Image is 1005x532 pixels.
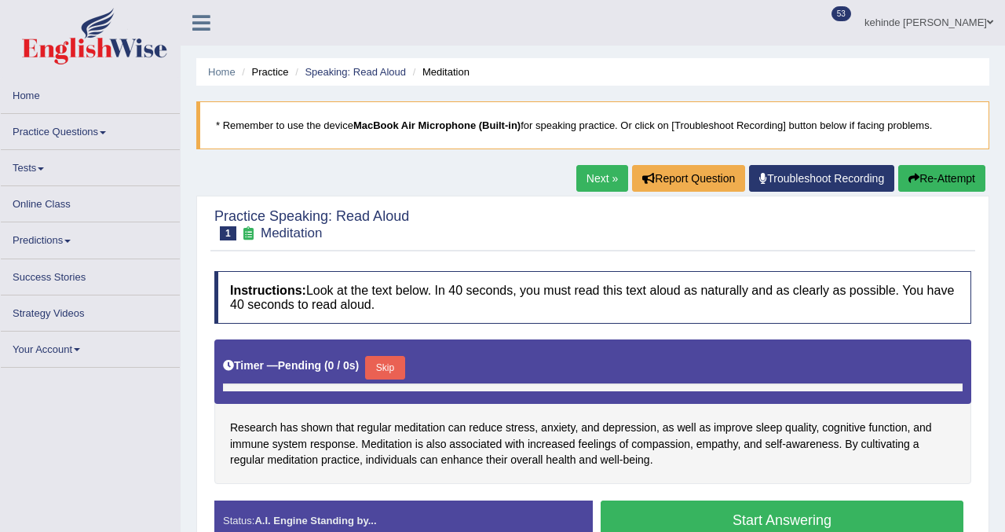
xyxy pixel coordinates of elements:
[1,259,180,290] a: Success Stories
[898,165,985,192] button: Re-Attempt
[305,66,406,78] a: Speaking: Read Aloud
[409,64,470,79] li: Meditation
[196,101,989,149] blockquote: * Remember to use the device for speaking practice. Or click on [Troubleshoot Recording] button b...
[576,165,628,192] a: Next »
[214,209,409,240] h2: Practice Speaking: Read Aloud
[831,6,851,21] span: 53
[254,515,376,526] strong: A.I. Engine Standing by...
[1,78,180,108] a: Home
[1,295,180,326] a: Strategy Videos
[353,119,521,131] b: MacBook Air Microphone (Built-in)
[1,150,180,181] a: Tests
[214,339,971,484] div: Research has shown that regular meditation can reduce stress, anxiety, and depression, as well as...
[1,186,180,217] a: Online Class
[223,360,359,372] h5: Timer —
[632,165,745,192] button: Report Question
[220,226,236,240] span: 1
[365,356,404,380] button: Skip
[324,359,328,372] b: (
[1,332,180,362] a: Your Account
[356,359,360,372] b: )
[238,64,288,79] li: Practice
[214,271,971,324] h4: Look at the text below. In 40 seconds, you must read this text aloud as naturally and as clearly ...
[1,114,180,145] a: Practice Questions
[230,284,306,297] b: Instructions:
[208,66,236,78] a: Home
[278,359,321,372] b: Pending
[328,359,356,372] b: 0 / 0s
[240,226,257,241] small: Exam occurring question
[261,226,322,240] small: Meditation
[1,222,180,253] a: Predictions
[749,165,894,192] a: Troubleshoot Recording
